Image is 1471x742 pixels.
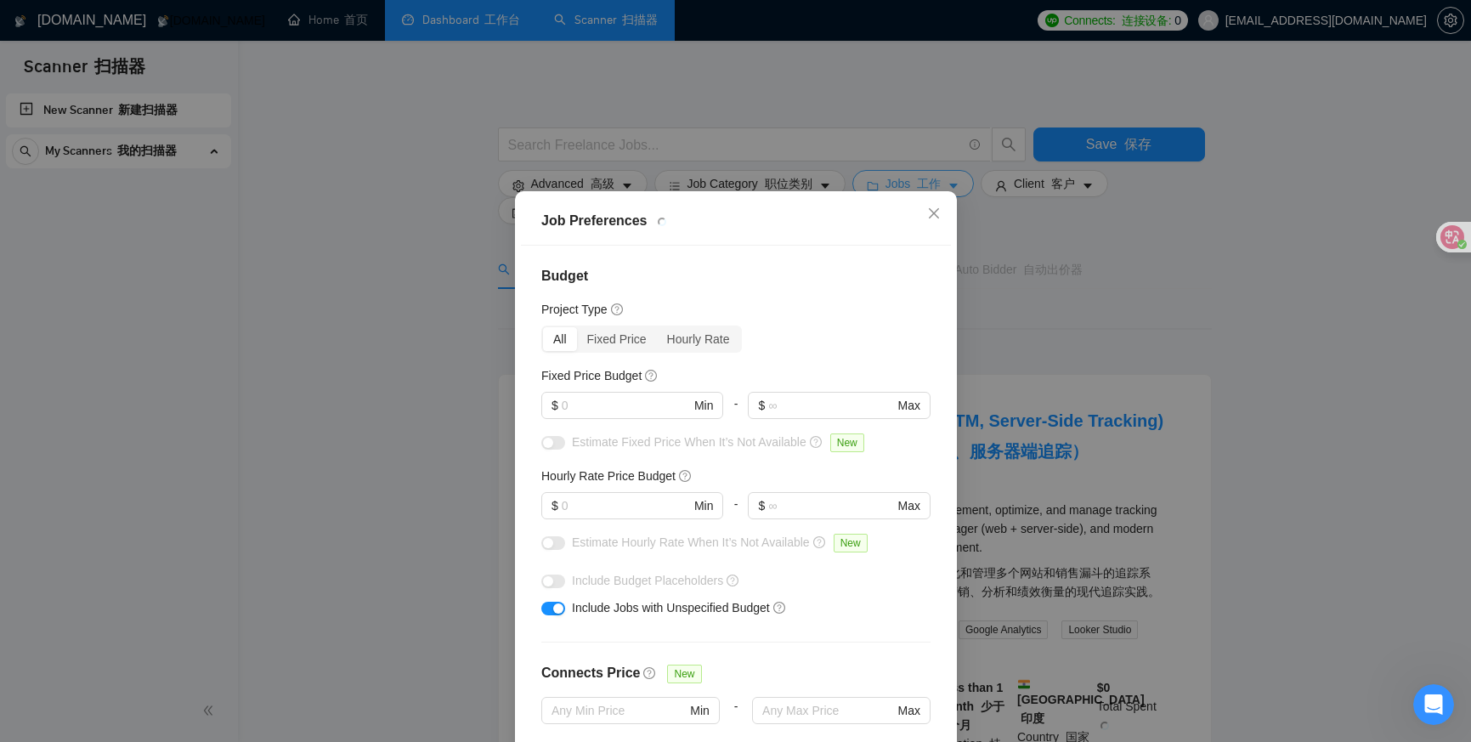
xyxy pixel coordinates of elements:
[127,554,170,595] span: raised hands reaction
[35,327,304,358] font: 欢迎来到 [DOMAIN_NAME]！不妨查看我们的入门教程来快速上手？
[85,554,127,595] span: purple heart reaction
[812,535,826,549] span: question-circle
[541,467,676,485] h5: Hourly Rate Price Budget
[723,392,748,433] div: -
[897,701,919,720] span: Max
[217,559,251,592] span: 🎉
[82,21,231,38] p: Active 4h ago
[809,435,823,449] span: question-circle
[911,191,957,237] button: Close
[561,496,690,515] input: 0
[897,396,919,415] span: Max
[165,23,230,36] font: 4 小时前活跃
[35,269,305,366] div: Welcome to [DOMAIN_NAME]! Why [PERSON_NAME]'t you check out our to help get you started?
[54,303,104,317] a: tutorials
[170,554,212,595] span: face with sunglasses reaction
[572,601,770,615] span: Include Jobs with Unspecified Budget
[541,300,608,319] h5: Project Type
[552,496,558,515] span: $
[572,535,810,549] span: Estimate Hourly Rate When It’s Not Available
[71,110,269,122] font: 有任何问题或反馈，欢迎随时联系我们。
[35,173,62,201] img: Profile image for Mariia
[76,180,208,193] span: Mariia
[1413,684,1454,725] iframe: Intercom live chat
[51,215,259,229] a: [EMAIL_ADDRESS][DOMAIN_NAME]
[758,496,765,515] span: $
[572,574,723,587] span: Include Budget Placeholders
[561,396,690,415] input: 0
[266,7,298,39] button: Home
[572,435,806,449] span: Estimate Fixed Price When It’s Not Available
[643,666,657,680] span: question-circle
[576,327,656,351] div: Fixed Price
[11,7,43,39] button: go back
[552,701,687,720] input: Any Min Price
[541,663,640,683] h4: Connects Price
[35,375,305,392] div: Mariia
[541,266,931,286] h4: Budget
[693,396,713,415] span: Min
[541,366,642,385] h5: Fixed Price Budget
[82,8,250,21] h1: Mariia
[298,7,329,37] div: Close
[656,327,739,351] div: Hourly Rate
[897,496,919,515] span: Max
[116,180,208,193] font: [PERSON_NAME]
[833,534,867,552] span: New
[552,396,558,415] span: $
[927,207,941,220] span: close
[693,496,713,515] span: Min
[723,492,748,533] div: -
[177,559,205,592] span: 😎
[678,469,692,483] span: question-circle
[543,327,577,351] div: All
[829,433,863,452] span: New
[762,701,894,720] input: Any Max Price
[139,8,250,21] font: [PERSON_NAME]
[768,396,894,415] input: ∞
[48,9,76,37] img: Profile image for Mariia
[727,574,740,587] span: question-circle
[35,214,305,261] div: Hi, ,
[35,239,282,252] font: 你好，[EMAIL_ADDRESS][DOMAIN_NAME],
[14,152,326,433] div: Mariia says…
[132,559,166,592] span: 🙌
[79,376,178,389] font: [PERSON_NAME]
[667,665,701,683] span: New
[772,601,786,615] span: question-circle
[768,496,894,515] input: ∞
[645,369,659,382] span: question-circle
[541,211,931,231] div: Job Preferences
[610,303,624,316] span: question-circle
[212,554,255,595] span: tada reaction
[89,559,123,592] span: 💜
[690,701,710,720] span: Min
[758,396,765,415] span: $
